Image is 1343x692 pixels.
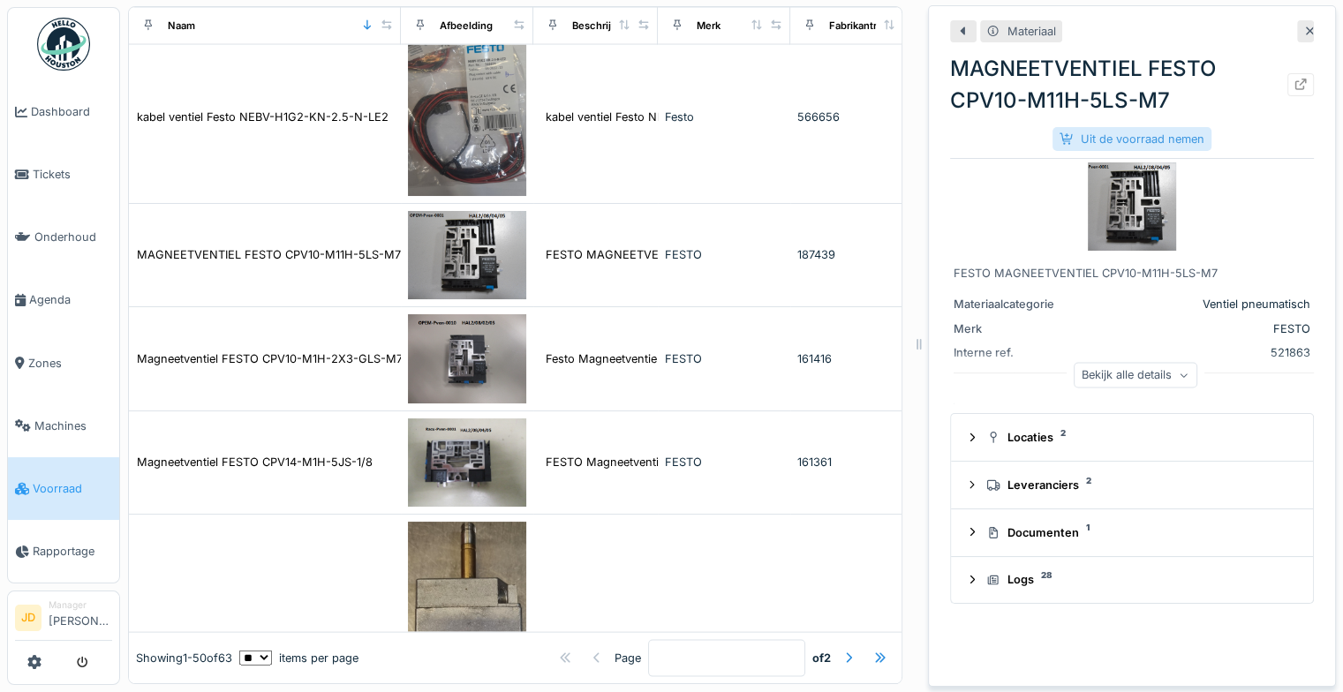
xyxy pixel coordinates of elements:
a: Onderhoud [8,206,119,268]
a: Agenda [8,268,119,331]
div: Uit de voorraad nemen [1053,127,1211,151]
span: Onderhoud [34,229,112,245]
img: kabel ventiel Festo NEBV-H1G2-KN-2.5-N-LE2 [408,38,526,196]
a: Rapportage [8,520,119,583]
div: FESTO Magneetventiel CPV14-M1H-5JS-1/8 161361 |... [546,454,837,470]
div: 566656 [797,109,916,125]
div: Page [615,650,641,666]
div: kabel ventiel Festo NEBV-H1G2-KN-2.5-N-LE2 [546,109,797,125]
div: Showing 1 - 50 of 63 [136,650,232,666]
div: Logs [986,571,1292,588]
summary: Locaties2 [958,421,1306,454]
a: Dashboard [8,80,119,143]
summary: Logs28 [958,564,1306,597]
div: 187439 [797,246,916,263]
div: 161416 [797,350,916,367]
div: Leveranciers [986,477,1292,493]
div: Manager [49,598,112,612]
div: FESTO Magneetventiel MFH-3-1/4 9964 - Magneetve... [546,629,845,646]
div: Bekijk alle details [1074,362,1197,387]
div: Materiaal [1007,23,1056,40]
span: Voorraad [33,480,112,497]
img: Magneetventiel FESTO CPV14-M1H-5JS-1/8 [408,418,526,508]
div: FESTO [665,246,783,263]
summary: Documenten1 [958,516,1306,549]
div: kabel ventiel Festo NEBV-H1G2-KN-2.5-N-LE2 [137,109,389,125]
div: Materiaalcategorie [954,296,1086,312]
div: Magneetventiel FESTO CPV14-M1H-5JS-1/8 [137,454,373,470]
img: Magneetventiel FESTO CPV10-M1H-2X3-GLS-M7 [408,314,526,403]
span: Agenda [29,291,112,308]
div: MAGNEETVENTIEL FESTO CPV10-M11H-5LS-M7 [137,246,401,263]
img: MAGNEETVENTIEL FESTO CPV10-M11H-5LS-M7 [1088,162,1176,251]
summary: Leveranciers2 [958,469,1306,501]
a: Tickets [8,143,119,206]
span: Zones [28,355,112,372]
a: Voorraad [8,457,119,520]
li: [PERSON_NAME] [49,598,112,636]
div: 161361 [797,454,916,470]
div: MAGNEETVENTIEL FESTO CPV10-M11H-5LS-M7 [950,53,1314,117]
a: JD Manager[PERSON_NAME] [15,598,112,641]
strong: of 2 [812,650,831,666]
div: FESTO [665,454,783,470]
span: Rapportage [33,543,112,560]
div: FESTO MAGNEETVENTIEL CPV10-M11H-5LS-M7 [546,246,810,263]
div: FESTO MAGNEETVENTIEL CPV10-M11H-5LS-M7 [954,265,1310,282]
div: Naam [168,18,195,33]
span: Machines [34,417,112,434]
div: Ventiel pneumatisch [1093,296,1310,312]
div: Festo [665,109,783,125]
div: items per page [239,650,358,666]
div: FESTO [1093,320,1310,337]
img: Badge_color-CXgf-gQk.svg [37,18,90,71]
a: Zones [8,332,119,395]
div: Festo Magneetventiel Van OPEM - CPV10-M1H-2X3-G... [546,350,849,367]
div: Magneetventiel FESTO MFH-3-1/4 [137,629,322,646]
div: 521863 [1093,344,1310,361]
div: 9964 [797,629,916,646]
div: Afbeelding [440,18,493,33]
div: Beschrijving [572,18,632,33]
div: Merk [697,18,721,33]
span: Dashboard [31,103,112,120]
li: JD [15,605,41,631]
div: FESTO [665,350,783,367]
div: Magneetventiel FESTO CPV10-M1H-2X3-GLS-M7 [137,350,403,367]
img: MAGNEETVENTIEL FESTO CPV10-M11H-5LS-M7 [408,211,526,300]
span: Tickets [33,166,112,183]
div: FESTO [665,629,783,646]
a: Machines [8,395,119,457]
div: Fabrikantreferentie [829,18,921,33]
div: Documenten [986,524,1292,541]
div: Interne ref. [954,344,1086,361]
div: Locaties [986,429,1292,446]
div: Merk [954,320,1086,337]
